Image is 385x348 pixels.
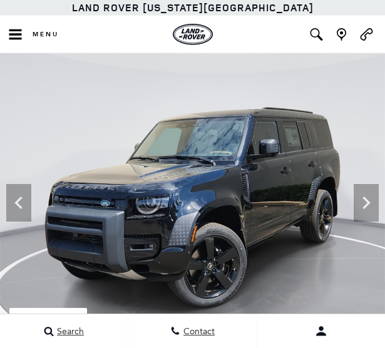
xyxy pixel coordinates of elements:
img: Land Rover [173,24,213,45]
div: (36) Photos [9,308,87,332]
span: Menu [33,30,59,39]
span: Search [54,326,84,337]
span: Contact [180,326,215,337]
a: Call Land Rover Colorado Springs [359,28,374,41]
a: Land Rover [US_STATE][GEOGRAPHIC_DATA] [72,1,314,14]
button: Open the inventory search [304,16,329,53]
button: user-profile-menu [257,315,385,347]
a: land-rover [173,24,213,45]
